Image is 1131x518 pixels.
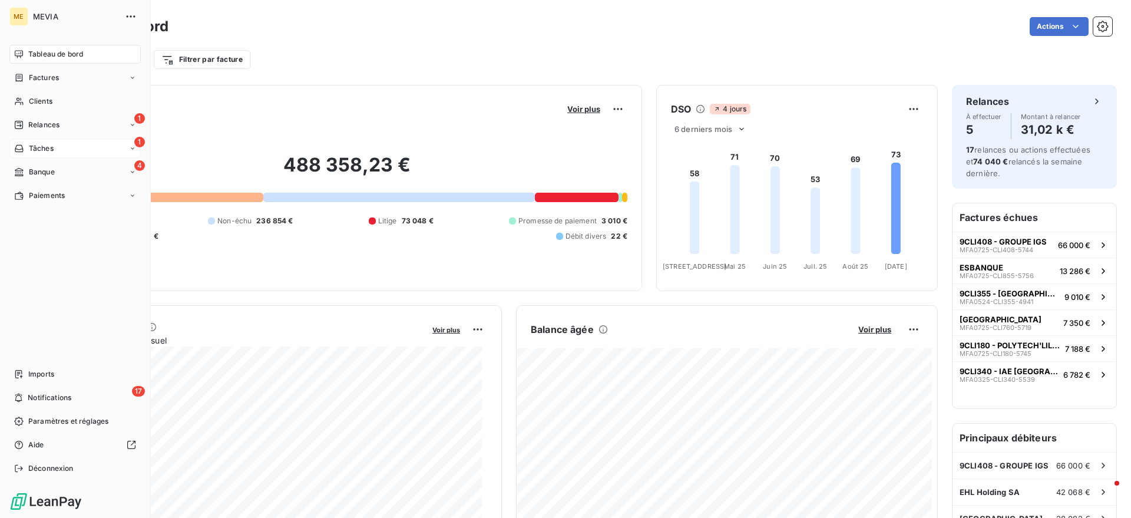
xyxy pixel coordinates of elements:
span: 6 782 € [1063,370,1090,380]
span: 66 000 € [1056,461,1090,470]
h6: Principaux débiteurs [953,424,1116,452]
span: Débit divers [565,231,607,242]
span: Voir plus [858,325,891,334]
span: MFA0725-CLI180-5745 [960,350,1031,357]
span: [GEOGRAPHIC_DATA] [960,315,1041,324]
span: 9CLI408 - GROUPE IGS [960,461,1049,470]
span: 74 040 € [973,157,1008,166]
button: Voir plus [855,324,895,335]
span: Notifications [28,392,71,403]
tspan: [STREET_ADDRESS] [663,262,726,270]
span: Voir plus [567,104,600,114]
span: Banque [29,167,55,177]
span: Promesse de paiement [518,216,597,226]
span: 9CLI408 - GROUPE IGS [960,237,1047,246]
span: MFA0725-CLI855-5756 [960,272,1034,279]
h6: Balance âgée [531,322,594,336]
span: 1 [134,137,145,147]
span: EHL Holding SA [960,487,1020,497]
span: 1 [134,113,145,124]
button: 9CLI340 - IAE [GEOGRAPHIC_DATA]MFA0325-CLI340-55396 782 € [953,361,1116,387]
span: Tâches [29,143,54,154]
span: Litige [378,216,397,226]
span: MFA0725-CLI408-5744 [960,246,1033,253]
span: 7 188 € [1065,344,1090,354]
span: 9CLI355 - [GEOGRAPHIC_DATA][PERSON_NAME] 3 [960,289,1060,298]
span: 236 854 € [256,216,293,226]
button: ESBANQUEMFA0725-CLI855-575613 286 € [953,258,1116,283]
span: 9 010 € [1064,292,1090,302]
span: 4 jours [710,104,750,114]
button: Filtrer par facture [154,50,250,69]
div: ME [9,7,28,26]
span: 7 350 € [1063,318,1090,328]
button: 9CLI355 - [GEOGRAPHIC_DATA][PERSON_NAME] 3MFA0524-CLI355-49419 010 € [953,283,1116,309]
span: 42 068 € [1056,487,1090,497]
span: MFA0325-CLI340-5539 [960,376,1035,383]
tspan: Août 25 [842,262,868,270]
button: 9CLI408 - GROUPE IGSMFA0725-CLI408-574466 000 € [953,232,1116,258]
span: Paiements [29,190,65,201]
button: [GEOGRAPHIC_DATA]MFA0725-CLI760-57197 350 € [953,309,1116,335]
span: MFA0524-CLI355-4941 [960,298,1033,305]
span: Aide [28,440,44,450]
span: Chiffre d'affaires mensuel [67,334,424,347]
span: À effectuer [966,113,1001,120]
span: 66 000 € [1058,240,1090,250]
span: Imports [28,369,54,380]
span: 3 010 € [601,216,627,226]
button: 9CLI180 - POLYTECH'LILLEMFA0725-CLI180-57457 188 € [953,335,1116,361]
span: Tableau de bord [28,49,83,60]
span: Voir plus [432,326,460,334]
tspan: Juil. 25 [803,262,827,270]
button: Actions [1030,17,1089,36]
h6: DSO [671,102,691,116]
span: MFA0725-CLI760-5719 [960,324,1031,331]
tspan: Mai 25 [724,262,746,270]
button: Voir plus [564,104,604,114]
span: ESBANQUE [960,263,1003,272]
h6: Factures échues [953,203,1116,232]
h4: 31,02 k € [1021,120,1081,139]
iframe: Intercom live chat [1091,478,1119,506]
h6: Relances [966,94,1009,108]
span: 4 [134,160,145,171]
img: Logo LeanPay [9,492,82,511]
span: 9CLI340 - IAE [GEOGRAPHIC_DATA] [960,367,1059,376]
span: 73 048 € [402,216,434,226]
span: Relances [28,120,59,130]
span: 13 286 € [1060,266,1090,276]
span: relances ou actions effectuées et relancés la semaine dernière. [966,145,1090,178]
span: 17 [132,386,145,397]
span: Déconnexion [28,463,74,474]
tspan: [DATE] [885,262,907,270]
button: Voir plus [429,324,464,335]
span: Paramètres et réglages [28,416,108,427]
span: 6 derniers mois [674,124,732,134]
span: MEVIA [33,12,118,21]
a: Aide [9,435,141,454]
h4: 5 [966,120,1001,139]
span: Non-échu [217,216,252,226]
span: 22 € [611,231,627,242]
h2: 488 358,23 € [67,153,627,189]
span: 9CLI180 - POLYTECH'LILLE [960,341,1060,350]
span: Clients [29,96,52,107]
span: Montant à relancer [1021,113,1081,120]
span: Factures [29,72,59,83]
tspan: Juin 25 [763,262,787,270]
span: 17 [966,145,974,154]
